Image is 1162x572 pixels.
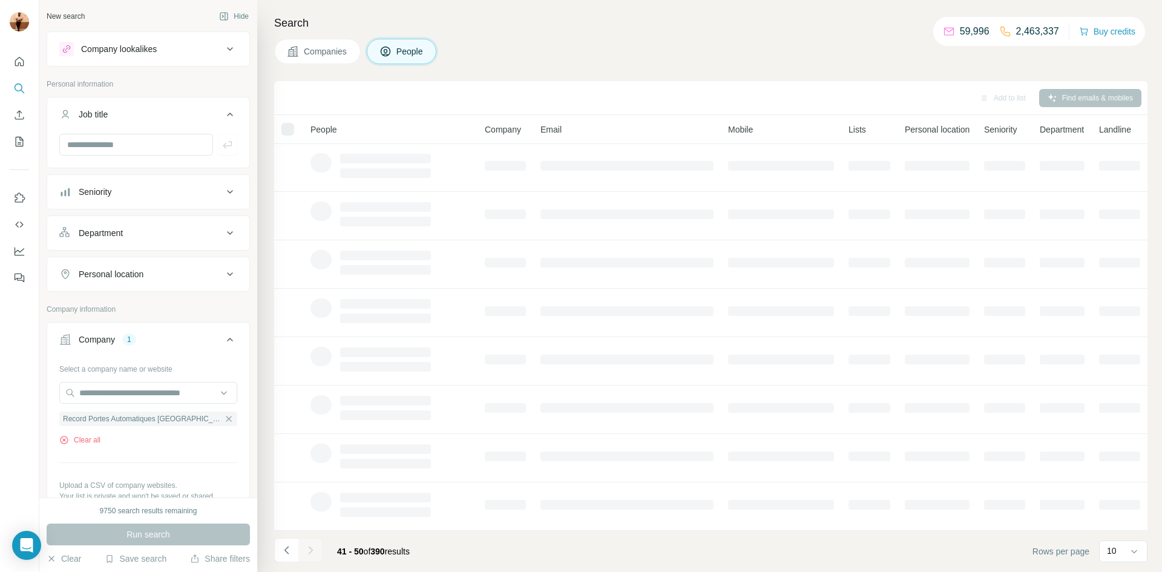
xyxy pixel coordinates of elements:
[79,108,108,120] div: Job title
[10,12,29,31] img: Avatar
[12,531,41,560] div: Open Intercom Messenger
[10,51,29,73] button: Quick start
[59,359,237,375] div: Select a company name or website
[59,435,100,445] button: Clear all
[274,538,298,562] button: Navigate to previous page
[304,45,348,58] span: Companies
[47,11,85,22] div: New search
[47,553,81,565] button: Clear
[81,43,157,55] div: Company lookalikes
[47,304,250,315] p: Company information
[1016,24,1059,39] p: 2,463,337
[47,260,249,289] button: Personal location
[79,227,123,239] div: Department
[59,491,237,502] p: Your list is private and won't be saved or shared.
[211,7,257,25] button: Hide
[1040,123,1084,136] span: Department
[540,123,562,136] span: Email
[105,553,166,565] button: Save search
[79,334,115,346] div: Company
[47,79,250,90] p: Personal information
[59,480,237,491] p: Upload a CSV of company websites.
[1032,545,1089,557] span: Rows per page
[1079,23,1135,40] button: Buy credits
[337,547,410,556] span: results
[10,104,29,126] button: Enrich CSV
[10,131,29,153] button: My lists
[10,187,29,209] button: Use Surfe on LinkedIn
[79,186,111,198] div: Seniority
[47,100,249,134] button: Job title
[1107,545,1117,557] p: 10
[364,547,371,556] span: of
[47,35,249,64] button: Company lookalikes
[47,177,249,206] button: Seniority
[485,123,521,136] span: Company
[396,45,424,58] span: People
[10,77,29,99] button: Search
[47,325,249,359] button: Company1
[190,553,250,565] button: Share filters
[370,547,384,556] span: 390
[274,15,1147,31] h4: Search
[63,413,222,424] span: Record Portes Automatiques [GEOGRAPHIC_DATA]
[79,268,143,280] div: Personal location
[10,267,29,289] button: Feedback
[960,24,990,39] p: 59,996
[984,123,1017,136] span: Seniority
[10,214,29,235] button: Use Surfe API
[122,334,136,345] div: 1
[1099,123,1131,136] span: Landline
[10,240,29,262] button: Dashboard
[100,505,197,516] div: 9750 search results remaining
[337,547,364,556] span: 41 - 50
[728,123,753,136] span: Mobile
[849,123,866,136] span: Lists
[905,123,970,136] span: Personal location
[310,123,337,136] span: People
[47,219,249,248] button: Department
